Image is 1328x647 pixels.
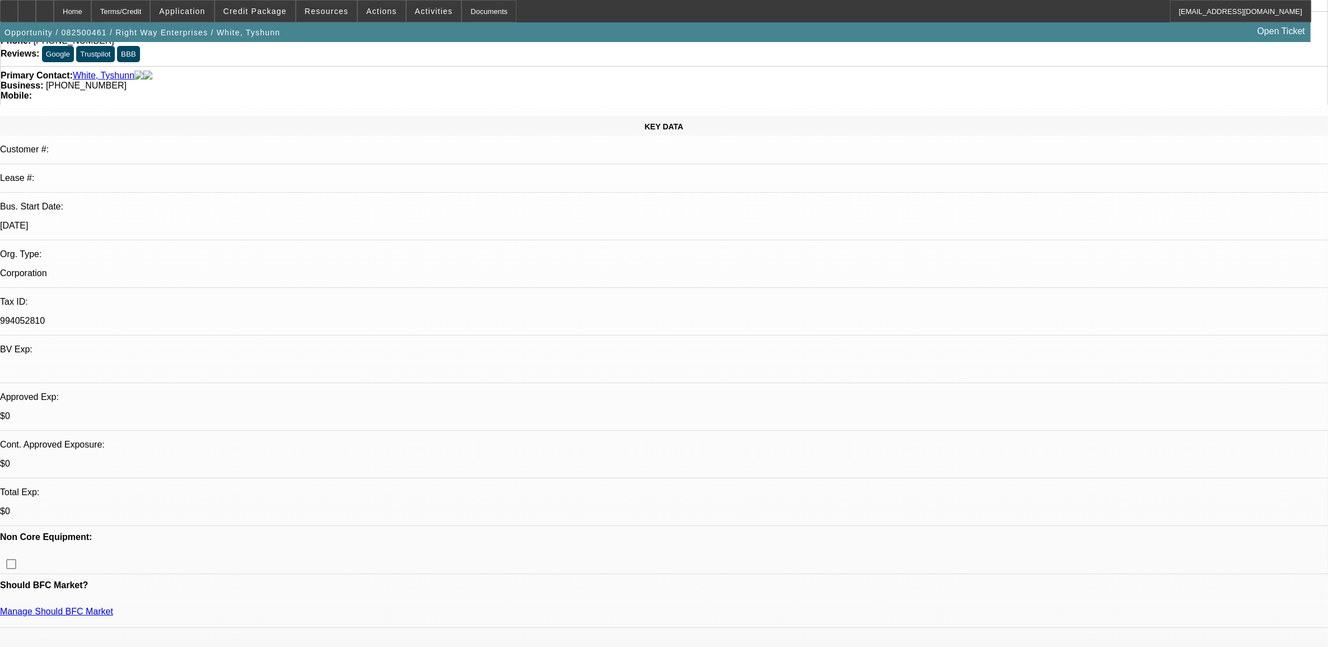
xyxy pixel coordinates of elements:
[407,1,462,22] button: Activities
[134,71,143,81] img: facebook-icon.png
[76,46,114,62] button: Trustpilot
[645,122,683,131] span: KEY DATA
[223,7,287,16] span: Credit Package
[1253,22,1310,41] a: Open Ticket
[42,46,74,62] button: Google
[1,91,32,100] strong: Mobile:
[73,71,134,81] a: White, Tyshunn
[296,1,357,22] button: Resources
[415,7,453,16] span: Activities
[117,46,140,62] button: BBB
[159,7,205,16] span: Application
[305,7,348,16] span: Resources
[46,81,127,90] span: [PHONE_NUMBER]
[1,71,73,81] strong: Primary Contact:
[143,71,152,81] img: linkedin-icon.png
[151,1,213,22] button: Application
[1,81,43,90] strong: Business:
[366,7,397,16] span: Actions
[215,1,295,22] button: Credit Package
[4,28,280,37] span: Opportunity / 082500461 / Right Way Enterprises / White, Tyshunn
[1,49,39,58] strong: Reviews:
[358,1,406,22] button: Actions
